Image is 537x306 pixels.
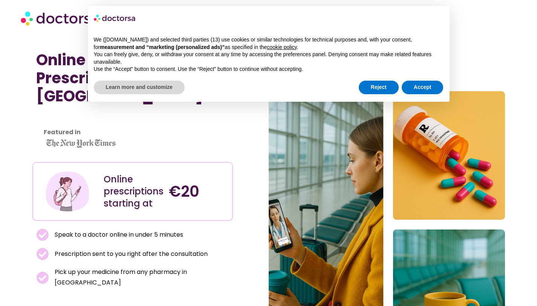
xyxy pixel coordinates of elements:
[359,81,399,94] button: Reject
[402,81,444,94] button: Accept
[94,36,444,51] p: We ([DOMAIN_NAME]) and selected third parties (13) use cookies or similar technologies for techni...
[94,12,136,24] img: logo
[104,173,161,210] div: Online prescriptions starting at
[53,229,183,240] span: Speak to a doctor online in under 5 minutes
[94,66,444,73] p: Use the “Accept” button to consent. Use the “Reject” button to continue without accepting.
[267,44,297,50] a: cookie policy
[53,249,208,259] span: Prescription sent to you right after the consultation
[36,51,229,105] h1: Online Doctor Prescription in [GEOGRAPHIC_DATA]
[53,267,229,288] span: Pick up your medicine from any pharmacy in [GEOGRAPHIC_DATA]
[44,128,81,136] strong: Featured in
[36,113,149,122] iframe: Customer reviews powered by Trustpilot
[100,44,225,50] strong: measurement and “marketing (personalized ads)”
[36,122,229,131] iframe: Customer reviews powered by Trustpilot
[94,81,185,94] button: Learn more and customize
[169,182,226,200] h4: €20
[44,168,90,214] img: Illustration depicting a young woman in a casual outfit, engaged with her smartphone. She has a p...
[94,51,444,66] p: You can freely give, deny, or withdraw your consent at any time by accessing the preferences pane...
